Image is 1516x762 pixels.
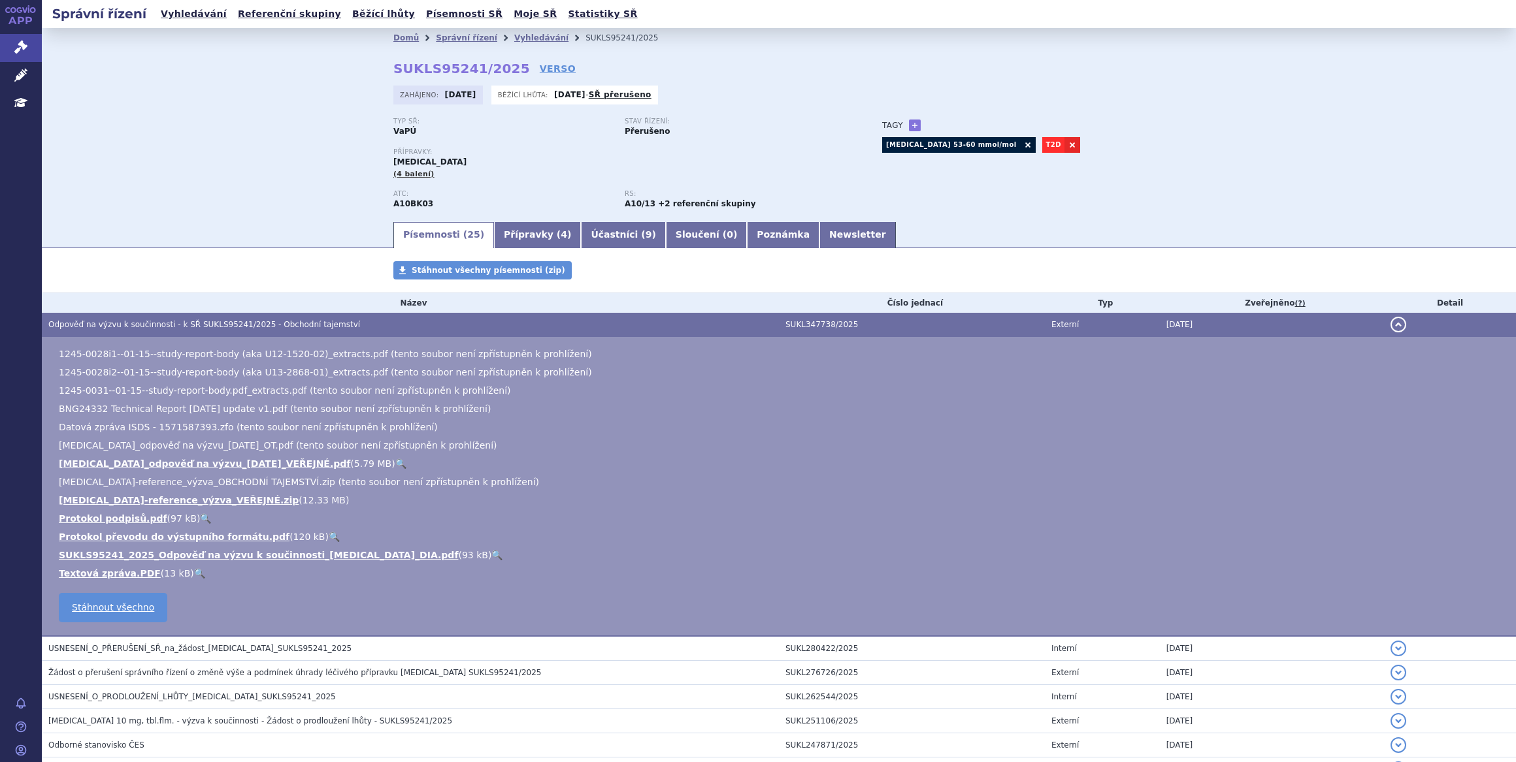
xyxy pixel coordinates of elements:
button: detail [1391,317,1406,332]
strong: [DATE] [554,90,585,99]
span: 120 kB [293,532,325,542]
span: Běžící lhůta: [498,89,551,100]
a: Písemnosti (25) [393,222,494,248]
td: [DATE] [1160,733,1385,757]
h2: Správní řízení [42,5,157,23]
a: Poznámka [747,222,819,248]
a: Domů [393,33,419,42]
a: Protokol podpisů.pdf [59,513,167,524]
a: Přípravky (4) [494,222,581,248]
span: BNG24332 Technical Report [DATE] update v1.pdf (tento soubor není zpřístupněn k prohlížení) [59,404,491,414]
span: (4 balení) [393,170,435,178]
th: Typ [1045,293,1160,313]
button: detail [1391,689,1406,705]
a: Referenční skupiny [234,5,345,23]
span: 4 [561,229,567,240]
p: Stav řízení: [625,118,843,125]
a: Vyhledávání [514,33,568,42]
td: SUKL251106/2025 [779,709,1045,733]
strong: VaPÚ [393,127,416,136]
p: ATC: [393,190,612,198]
td: SUKL262544/2025 [779,685,1045,709]
abbr: (?) [1295,299,1306,308]
a: Písemnosti SŘ [422,5,506,23]
a: Newsletter [819,222,896,248]
a: SUKLS95241_2025_Odpověď na výzvu k součinnosti_[MEDICAL_DATA]_DIA.pdf [59,550,458,560]
td: [DATE] [1160,636,1385,661]
span: [MEDICAL_DATA]-reference_výzva_OBCHODNÍ TAJEMSTVÍ.zip (tento soubor není zpřístupněn k prohlížení) [59,477,539,487]
span: 93 kB [462,550,488,560]
span: USNESENÍ_O_PŘERUŠENÍ_SŘ_na_žádost_JARDIANCE_SUKLS95241_2025 [48,644,352,653]
span: 9 [646,229,652,240]
a: Účastníci (9) [581,222,665,248]
strong: +2 referenční skupiny [658,199,755,208]
a: [MEDICAL_DATA]_odpověď na výzvu_[DATE]_VEŘEJNÉ.pdf [59,458,350,469]
li: ( ) [59,494,1503,507]
a: T2D [1042,137,1064,153]
span: Zahájeno: [400,89,441,100]
td: SUKL276726/2025 [779,661,1045,685]
a: Vyhledávání [157,5,231,23]
td: SUKL247871/2025 [779,733,1045,757]
a: Běžící lhůty [348,5,419,23]
span: Odborné stanovisko ČES [48,740,144,750]
button: detail [1391,665,1406,680]
a: SŘ přerušeno [589,90,651,99]
h3: Tagy [882,118,903,133]
li: ( ) [59,457,1503,470]
p: - [554,89,651,100]
span: [MEDICAL_DATA] [393,157,467,167]
a: Statistiky SŘ [564,5,641,23]
a: Stáhnout všechny písemnosti (zip) [393,261,572,279]
a: 🔍 [194,568,205,579]
span: 13 kB [164,568,190,579]
span: 5.79 MB [354,458,391,469]
span: Externí [1051,668,1079,677]
strong: Přerušeno [625,127,670,136]
a: Protokol převodu do výstupního formátu.pdf [59,532,289,542]
td: [DATE] [1160,709,1385,733]
span: 1245-0031--01-15--study-report-body.pdf_extracts.pdf (tento soubor není zpřístupněn k prohlížení) [59,385,511,396]
span: Externí [1051,716,1079,725]
a: Stáhnout všechno [59,593,167,622]
td: [DATE] [1160,685,1385,709]
span: Externí [1051,740,1079,750]
button: detail [1391,737,1406,753]
span: Externí [1051,320,1079,329]
a: 🔍 [329,532,340,542]
span: 1245-0028i1--01-15--study-report-body (aka U12-1520-02)_extracts.pdf (tento soubor není zpřístupn... [59,349,592,359]
p: Přípravky: [393,148,856,156]
span: 1245-0028i2--01-15--study-report-body (aka U13-2868-01)_extracts.pdf (tento soubor není zpřístupn... [59,367,592,377]
li: ( ) [59,530,1503,543]
span: 25 [467,229,480,240]
span: Datová zpráva ISDS - 1571587393.zfo (tento soubor není zpřístupněn k prohlížení) [59,422,438,432]
a: Textová zpráva.PDF [59,568,161,579]
td: SUKL280422/2025 [779,636,1045,661]
a: 🔍 [200,513,211,524]
th: Číslo jednací [779,293,1045,313]
span: Odpověď na výzvu k součinnosti - k SŘ SUKLS95241/2025 - Obchodní tajemství [48,320,360,329]
td: SUKL347738/2025 [779,313,1045,337]
li: ( ) [59,548,1503,562]
a: + [909,119,921,131]
li: SUKLS95241/2025 [585,28,675,48]
span: 0 [727,229,733,240]
span: [MEDICAL_DATA]_odpověď na výzvu_[DATE]_OT.pdf (tento soubor není zpřístupněn k prohlížení) [59,440,497,451]
strong: [DATE] [445,90,476,99]
th: Název [42,293,779,313]
span: Jardiance 10 mg, tbl.flm. - výzva k součinnosti - Žádost o prodloužení lhůty - SUKLS95241/2025 [48,716,452,725]
th: Zveřejněno [1160,293,1385,313]
span: Interní [1051,692,1077,701]
p: RS: [625,190,843,198]
td: [DATE] [1160,313,1385,337]
a: 🔍 [491,550,503,560]
a: 🔍 [395,458,406,469]
span: 97 kB [171,513,197,524]
strong: SUKLS95241/2025 [393,61,530,76]
li: ( ) [59,512,1503,525]
li: ( ) [59,567,1503,580]
span: USNESENÍ_O_PRODLOUŽENÍ_LHŮTY_JARDIANCE_SUKLS95241_2025 [48,692,336,701]
a: [MEDICAL_DATA]-reference_výzva_VEŘEJNÉ.zip [59,495,299,505]
a: [MEDICAL_DATA] 53-60 mmol/mol [882,137,1020,153]
a: Sloučení (0) [666,222,747,248]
